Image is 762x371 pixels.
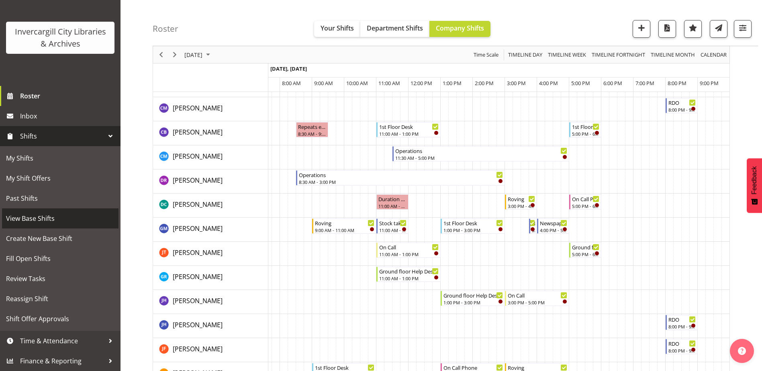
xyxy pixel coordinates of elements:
a: My Shift Offers [2,168,118,188]
div: Duration 1 hours - [PERSON_NAME] [378,195,407,203]
div: RDO [668,315,696,323]
div: 8:30 AM - 9:30 AM [298,130,326,137]
span: Time & Attendance [20,335,104,347]
td: Gabriel McKay Smith resource [153,218,268,242]
span: 11:00 AM [378,79,400,87]
div: 11:00 AM - 1:00 PM [379,130,439,137]
td: Debra Robinson resource [153,169,268,194]
div: Stock taking [379,219,407,227]
div: Next [168,46,182,63]
span: [PERSON_NAME] [173,248,223,257]
a: [PERSON_NAME] [173,248,223,257]
div: 1:00 PM - 3:00 PM [443,227,503,233]
div: Ground floor Help Desk [572,243,599,251]
button: Filter Shifts [734,20,752,38]
a: Reassign Shift [2,289,118,309]
button: Send a list of all shifts for the selected filtered period to all rostered employees. [710,20,727,38]
div: 8:00 PM - 9:00 PM [668,347,696,354]
div: Chris Broad"s event - 1st Floor Desk Begin From Friday, September 12, 2025 at 11:00:00 AM GMT+12:... [376,122,441,137]
td: Donald Cunningham resource [153,194,268,218]
span: 9:00 AM [314,79,333,87]
div: Donald Cunningham"s event - On Call Phone Begin From Friday, September 12, 2025 at 5:00:00 PM GMT... [569,194,601,210]
button: Timeline Month [650,50,697,60]
span: [PERSON_NAME] [173,200,223,209]
div: Ground floor Help Desk [443,291,503,299]
button: Add a new shift [633,20,650,38]
div: Gabriel McKay Smith"s event - Newspapers Begin From Friday, September 12, 2025 at 4:00:00 PM GMT+... [537,218,569,234]
div: Glen Tomlinson"s event - On Call Begin From Friday, September 12, 2025 at 11:00:00 AM GMT+12:00 E... [376,243,441,258]
td: Cindy Mulrooney resource [153,145,268,169]
span: 4:00 PM [539,79,558,87]
button: Feedback - Show survey [747,158,762,213]
span: 1:00 PM [443,79,462,87]
div: 1:00 PM - 3:00 PM [443,299,503,306]
span: [PERSON_NAME] [173,272,223,281]
div: 5:00 PM - 6:00 PM [572,130,599,137]
div: 3:00 PM - 4:00 PM [508,203,535,209]
span: [PERSON_NAME] [173,344,223,353]
button: Next [170,50,180,60]
button: Download a PDF of the roster for the current day [658,20,676,38]
span: [PERSON_NAME] [173,296,223,305]
div: Previous [154,46,168,63]
span: Timeline Day [507,50,543,60]
span: 8:00 PM [668,79,686,87]
td: Grace Roscoe-Squires resource [153,266,268,290]
a: [PERSON_NAME] [173,224,223,233]
span: Review Tasks [6,273,114,285]
span: Shift Offer Approvals [6,313,114,325]
div: Jillian Hunter"s event - RDO Begin From Friday, September 12, 2025 at 8:00:00 PM GMT+12:00 Ends A... [666,315,698,330]
span: [PERSON_NAME] [173,104,223,112]
div: Chamique Mamolo"s event - RDO Begin From Friday, September 12, 2025 at 8:00:00 PM GMT+12:00 Ends ... [666,98,698,113]
span: 6:00 PM [603,79,622,87]
a: [PERSON_NAME] [173,320,223,330]
span: [PERSON_NAME] [173,128,223,137]
div: Jill Harpur"s event - On Call Begin From Friday, September 12, 2025 at 3:00:00 PM GMT+12:00 Ends ... [505,291,569,306]
a: My Shifts [2,148,118,168]
div: 9:00 AM - 11:00 AM [315,227,374,233]
a: [PERSON_NAME] [173,296,223,306]
a: [PERSON_NAME] [173,151,223,161]
td: Jill Harpur resource [153,290,268,314]
span: 2:00 PM [475,79,494,87]
div: Debra Robinson"s event - Operations Begin From Friday, September 12, 2025 at 8:30:00 AM GMT+12:00... [296,170,505,185]
span: [DATE] [184,50,203,60]
button: September 12, 2025 [183,50,214,60]
div: 4:00 PM - 5:00 PM [540,227,567,233]
span: Time Scale [473,50,499,60]
button: Previous [156,50,167,60]
td: Joanne Forbes resource [153,338,268,362]
a: [PERSON_NAME] [173,272,223,281]
a: View Base Shifts [2,208,118,228]
a: Review Tasks [2,269,118,289]
span: calendar [700,50,727,60]
span: Feedback [751,166,758,194]
img: help-xxl-2.png [738,347,746,355]
span: 3:00 PM [507,79,526,87]
div: On Call [508,291,567,299]
div: Donald Cunningham"s event - Roving Begin From Friday, September 12, 2025 at 3:00:00 PM GMT+12:00 ... [505,194,537,210]
div: 5:00 PM - 6:00 PM [572,203,599,209]
span: 7:00 PM [635,79,654,87]
div: Newspapers [540,219,567,227]
span: Your Shifts [321,24,354,33]
div: RDO [668,98,696,106]
div: Repeats every [DATE] - [PERSON_NAME] [298,122,326,130]
div: Roving [508,195,535,203]
div: 11:00 AM - 1:00 PM [379,251,439,257]
span: [PERSON_NAME] [173,320,223,329]
span: My Shift Offers [6,172,114,184]
div: Gabriel McKay Smith"s event - 1st Floor Desk Begin From Friday, September 12, 2025 at 1:00:00 PM ... [441,218,505,234]
div: Ground floor Help Desk [379,267,439,275]
a: Fill Open Shifts [2,249,118,269]
a: [PERSON_NAME] [173,175,223,185]
button: Month [699,50,728,60]
td: Glen Tomlinson resource [153,242,268,266]
span: Reassign Shift [6,293,114,305]
button: Company Shifts [429,21,490,37]
div: Gabriel McKay Smith"s event - Roving Begin From Friday, September 12, 2025 at 9:00:00 AM GMT+12:0... [312,218,376,234]
div: Operations [395,147,567,155]
span: Timeline Fortnight [591,50,646,60]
